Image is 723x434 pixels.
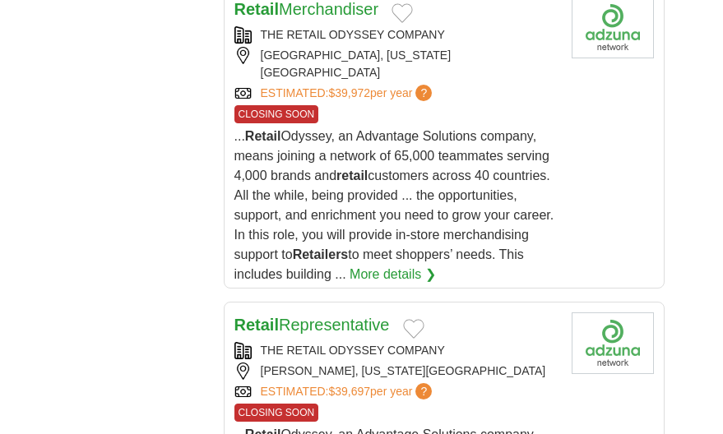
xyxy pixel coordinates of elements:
[350,265,436,284] a: More details ❯
[234,362,558,380] div: [PERSON_NAME], [US_STATE][GEOGRAPHIC_DATA]
[234,316,279,334] strong: Retail
[328,385,370,398] span: $39,697
[261,383,436,400] a: ESTIMATED:$39,697per year?
[572,312,654,374] img: Company logo
[234,26,558,44] div: THE RETAIL ODYSSEY COMPANY
[261,85,436,102] a: ESTIMATED:$39,972per year?
[234,404,319,422] span: CLOSING SOON
[336,169,368,182] strong: retail
[403,319,424,339] button: Add to favorite jobs
[234,47,558,81] div: [GEOGRAPHIC_DATA], [US_STATE][GEOGRAPHIC_DATA]
[415,383,432,399] span: ?
[392,3,413,23] button: Add to favorite jobs
[234,342,558,359] div: THE RETAIL ODYSSEY COMPANY
[234,105,319,123] span: CLOSING SOON
[245,129,281,143] strong: Retail
[293,247,349,261] strong: Retailers
[328,86,370,99] span: $39,972
[234,316,390,334] a: RetailRepresentative
[415,85,432,101] span: ?
[234,129,554,281] span: ... Odyssey, an Advantage Solutions company, means joining a network of 65,000 teammates serving ...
